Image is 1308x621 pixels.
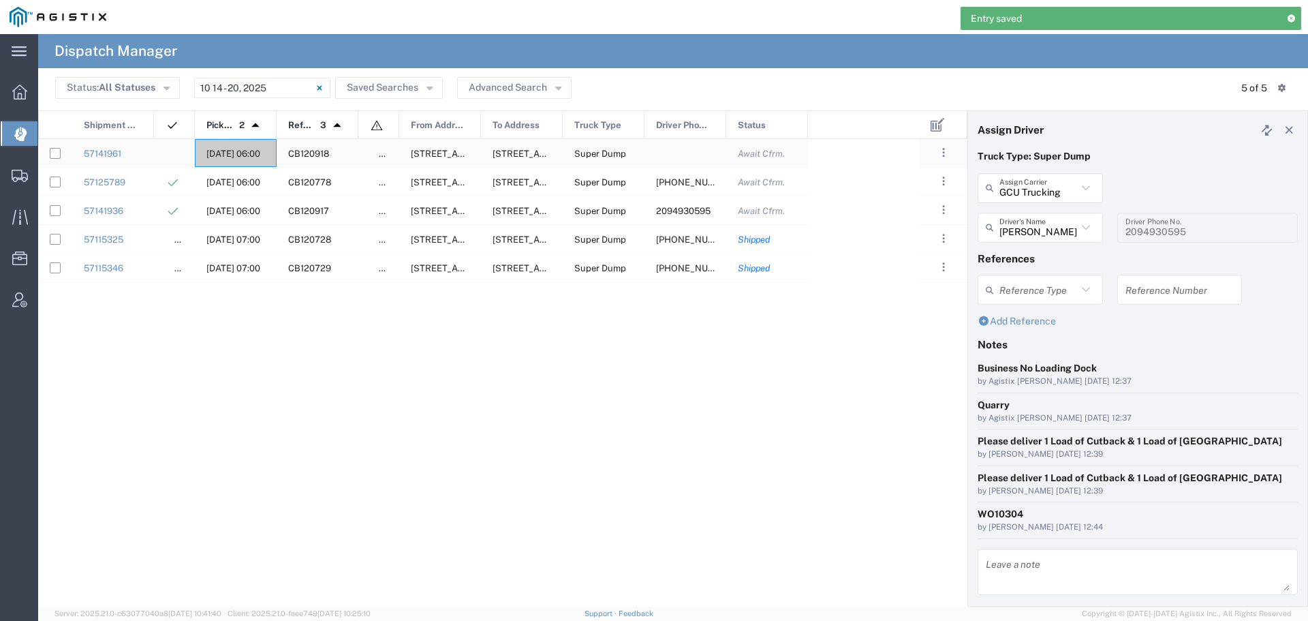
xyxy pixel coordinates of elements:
span: 26292 E River Rd, Escalon, California, 95320, United States [411,263,546,273]
h4: Dispatch Manager [54,34,177,68]
span: CB120918 [288,149,329,159]
span: false [379,149,399,159]
span: 2094930595 [656,206,711,216]
span: 10/16/2025, 06:00 [206,206,260,216]
span: 2 [239,111,245,140]
div: Quarry [978,398,1298,412]
span: . . . [942,145,945,161]
div: by [PERSON_NAME] [DATE] 12:39 [978,485,1298,498]
a: Support [585,609,619,618]
span: 12523 North, CA-59, Merced, California, 95348, United States [411,206,546,216]
img: logo [10,7,106,27]
span: [DATE] 10:25:10 [317,609,371,618]
button: ... [934,229,953,248]
span: Entry saved [971,12,1022,26]
a: Add Reference [978,316,1056,327]
span: Truck Type [574,111,621,140]
span: Status [738,111,766,140]
span: . . . [942,173,945,190]
span: 10/16/2025, 06:00 [206,149,260,159]
span: Super Dump [574,149,626,159]
span: 209-905-4107 [656,234,736,245]
h4: References [978,252,1298,264]
span: CB120917 [288,206,329,216]
span: From Address [411,111,466,140]
button: Saved Searches [335,77,443,99]
button: ... [934,143,953,162]
h4: Notes [978,338,1298,350]
span: Await Cfrm. [738,149,785,159]
a: 57115346 [84,263,123,273]
span: CB120728 [288,234,331,245]
a: Feedback [619,609,653,618]
img: icon [370,119,384,132]
span: 3 [320,111,326,140]
span: 10/15/2025, 06:00 [206,177,260,187]
span: false [379,177,399,187]
img: arrow-dropup.svg [245,115,266,136]
span: Await Cfrm. [738,206,785,216]
span: Driver Phone No. [656,111,711,140]
span: 10/14/2025, 07:00 [206,263,260,273]
span: 12523 North, CA-59, Merced, California, 95348, United States [411,149,546,159]
div: Please deliver 1 Load of Cutback & 1 Load of [GEOGRAPHIC_DATA] [978,434,1298,449]
span: CB120729 [288,263,331,273]
div: by [PERSON_NAME] [DATE] 12:39 [978,449,1298,461]
span: CB120778 [288,177,331,187]
span: 26292 E River Rd, Escalon, California, 95320, United States [411,177,546,187]
a: 57141961 [84,149,121,159]
span: 4165 E Childs Ave, Merced, California, 95341, United States [493,149,628,159]
span: 26292 E River Rd, Escalon, California, 95320, United States [411,234,546,245]
span: 1524 N Carpenter Rd, Modesto, California, 95351, United States [493,263,702,273]
img: arrow-dropup.svg [326,115,348,136]
a: 57141936 [84,206,123,216]
h4: Assign Driver [978,123,1044,136]
span: 4040 West Ln, Stockton, California, 95204, United States [493,177,628,187]
img: icon [166,119,179,132]
button: Status:All Statuses [55,77,180,99]
div: WO10304 [978,507,1298,521]
span: Client: 2025.21.0-faee749 [228,609,371,618]
span: . . . [942,230,945,247]
span: Super Dump [574,234,626,245]
span: Shipment No. [84,111,139,140]
span: 10/14/2025, 07:00 [206,234,260,245]
span: Copyright © [DATE]-[DATE] Agistix Inc., All Rights Reserved [1082,608,1292,620]
span: 4588 Hope Ln, Salida, California, 95368, United States [493,234,628,245]
span: false [379,263,399,273]
span: Reference [288,111,315,140]
div: Please deliver 1 Load of Cutback & 1 Load of [GEOGRAPHIC_DATA] [978,471,1298,485]
span: Server: 2025.21.0-c63077040a8 [54,609,221,618]
p: Truck Type: Super Dump [978,149,1298,164]
a: 57115325 [84,234,123,245]
span: All Statuses [99,82,155,93]
span: [DATE] 10:41:40 [168,609,221,618]
span: Super Dump [574,177,626,187]
span: Pickup Date and Time [206,111,234,140]
span: false [379,234,399,245]
div: by [PERSON_NAME] [DATE] 12:44 [978,521,1298,534]
span: 209-923-3295 [656,263,736,273]
div: 5 of 5 [1241,81,1267,95]
button: Advanced Search [457,77,572,99]
span: . . . [942,259,945,275]
button: ... [934,258,953,277]
div: by Agistix [PERSON_NAME] [DATE] 12:37 [978,376,1298,388]
span: 209-923-3295 [656,177,736,187]
div: by Agistix [PERSON_NAME] [DATE] 12:37 [978,412,1298,425]
span: Await Cfrm. [738,177,785,187]
div: Business No Loading Dock [978,361,1298,376]
button: ... [934,200,953,219]
span: Shipped [738,263,770,273]
span: false [379,206,399,216]
a: 57125789 [84,177,125,187]
span: . . . [942,202,945,218]
span: Super Dump [574,206,626,216]
span: To Address [493,111,540,140]
span: Super Dump [574,263,626,273]
span: Shipped [738,234,770,245]
button: ... [934,172,953,191]
span: 4165 E Childs Ave, Merced, California, 95341, United States [493,206,628,216]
